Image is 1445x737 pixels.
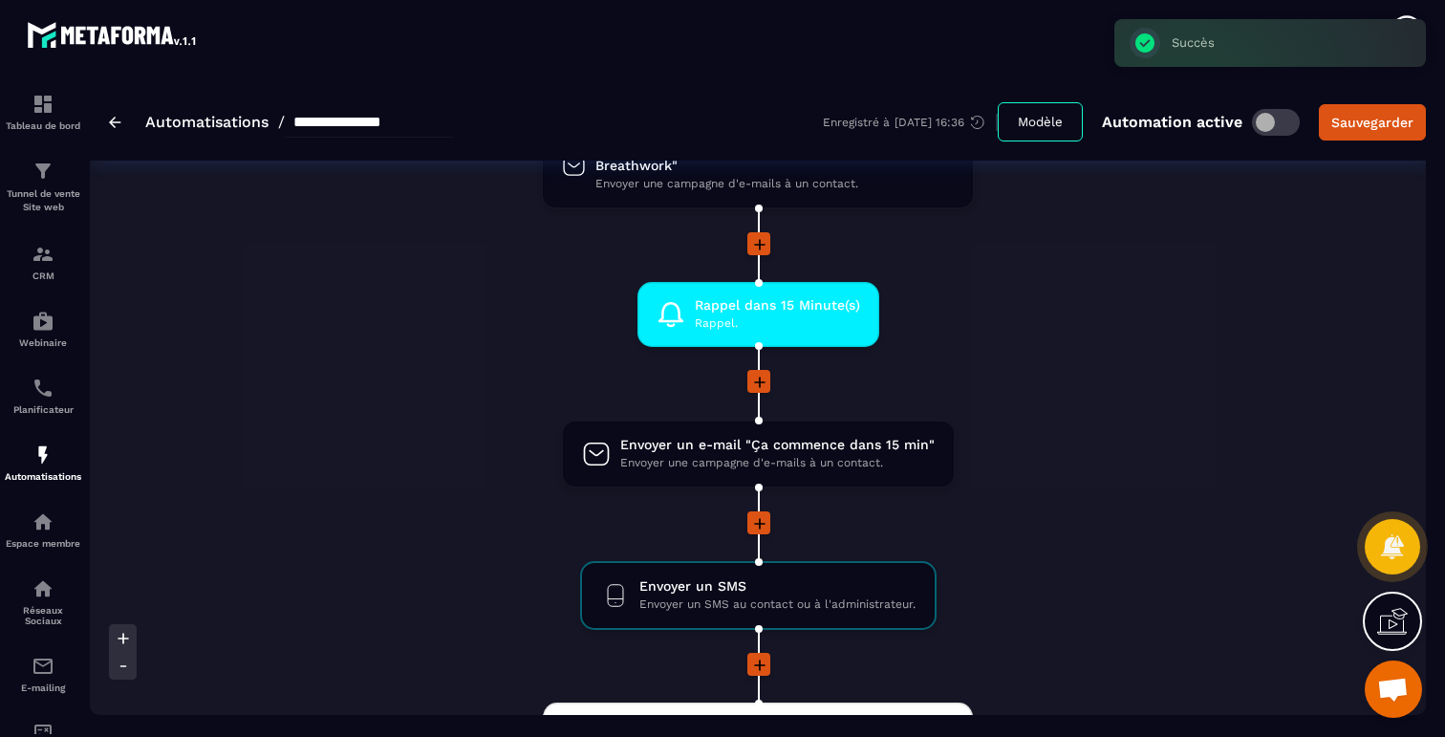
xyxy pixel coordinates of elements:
[32,310,54,333] img: automations
[695,314,860,333] span: Rappel.
[5,683,81,693] p: E-mailing
[5,187,81,214] p: Tunnel de vente Site web
[32,93,54,116] img: formation
[895,116,964,129] p: [DATE] 16:36
[620,454,935,472] span: Envoyer une campagne d'e-mails à un contact.
[1319,104,1426,141] button: Sauvegarder
[5,640,81,707] a: emailemailE-mailing
[32,655,54,678] img: email
[5,404,81,415] p: Planificateur
[5,362,81,429] a: schedulerschedulerPlanificateur
[32,243,54,266] img: formation
[998,102,1083,141] button: Modèle
[5,271,81,281] p: CRM
[32,510,54,533] img: automations
[32,444,54,466] img: automations
[695,296,860,314] span: Rappel dans 15 Minute(s)
[5,538,81,549] p: Espace membre
[1102,113,1242,131] p: Automation active
[5,120,81,131] p: Tableau de bord
[5,145,81,228] a: formationformationTunnel de vente Site web
[595,175,954,193] span: Envoyer une campagne d'e-mails à un contact.
[32,377,54,400] img: scheduler
[32,577,54,600] img: social-network
[32,160,54,183] img: formation
[5,605,81,626] p: Réseaux Sociaux
[278,113,285,131] span: /
[639,596,916,614] span: Envoyer un SMS au contact ou à l'administrateur.
[5,471,81,482] p: Automatisations
[5,429,81,496] a: automationsautomationsAutomatisations
[145,113,269,131] a: Automatisations
[620,436,935,454] span: Envoyer un e-mail "Ça commence dans 15 min"
[5,496,81,563] a: automationsautomationsEspace membre
[5,295,81,362] a: automationsautomationsWebinaire
[5,228,81,295] a: formationformationCRM
[27,17,199,52] img: logo
[823,114,998,131] div: Enregistré à
[639,577,916,596] span: Envoyer un SMS
[1331,113,1413,132] div: Sauvegarder
[5,78,81,145] a: formationformationTableau de bord
[5,337,81,348] p: Webinaire
[109,117,121,128] img: arrow
[5,563,81,640] a: social-networksocial-networkRéseaux Sociaux
[1365,661,1422,718] div: Ouvrir le chat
